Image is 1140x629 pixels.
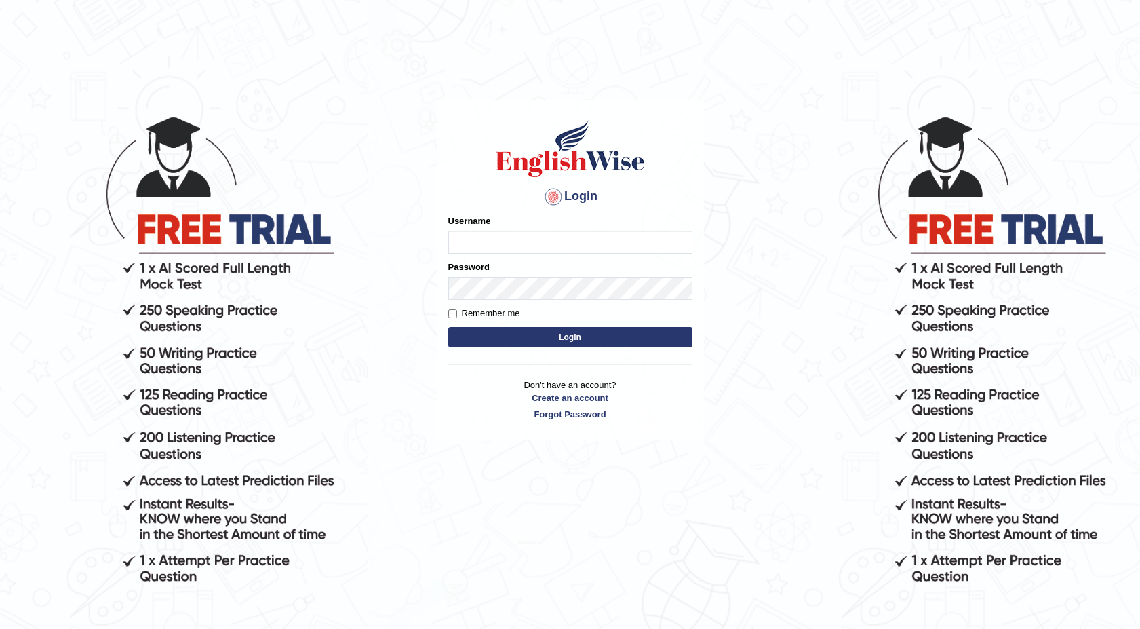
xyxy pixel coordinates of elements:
[448,186,692,208] h4: Login
[448,214,491,227] label: Username
[448,261,490,273] label: Password
[448,408,692,421] a: Forgot Password
[448,309,457,318] input: Remember me
[448,392,692,404] a: Create an account
[448,379,692,421] p: Don't have an account?
[448,307,520,320] label: Remember me
[493,118,648,179] img: Logo of English Wise sign in for intelligent practice with AI
[448,327,692,347] button: Login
